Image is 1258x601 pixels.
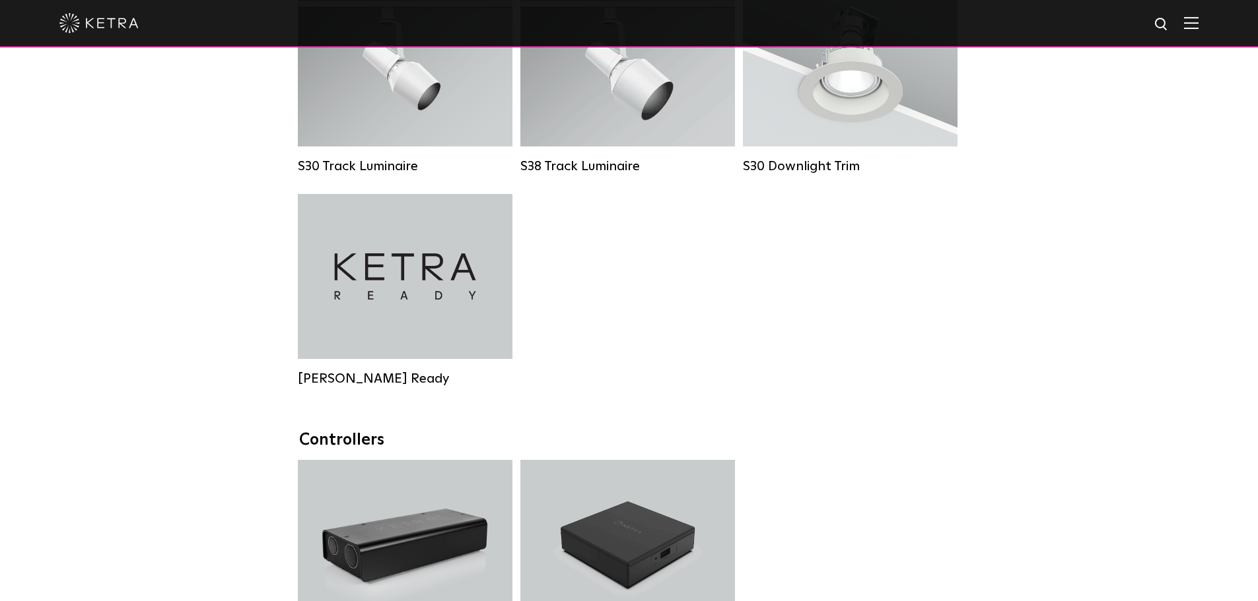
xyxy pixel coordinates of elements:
[520,158,735,174] div: S38 Track Luminaire
[743,158,958,174] div: S30 Downlight Trim
[298,158,512,174] div: S30 Track Luminaire
[1184,16,1199,29] img: Hamburger%20Nav.svg
[298,194,512,387] a: [PERSON_NAME] Ready [PERSON_NAME] Ready
[1154,16,1170,33] img: search icon
[298,371,512,387] div: [PERSON_NAME] Ready
[59,13,139,33] img: ketra-logo-2019-white
[299,431,960,450] div: Controllers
